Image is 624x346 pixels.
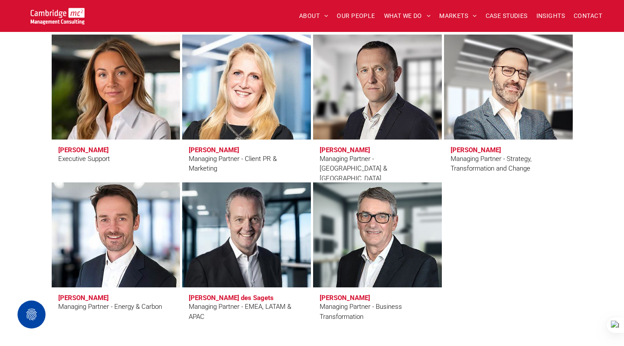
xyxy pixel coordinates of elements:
div: Managing Partner - EMEA, LATAM & APAC [189,302,304,322]
h3: [PERSON_NAME] [58,294,109,302]
div: Managing Partner - Energy & Carbon [58,302,162,312]
div: Executive Support [58,154,110,164]
a: CONTACT [569,9,606,23]
a: Faye Holland | Managing Partner - Client PR & Marketing [182,35,311,140]
a: Kate Hancock | Executive Support | Cambridge Management Consulting [52,35,180,140]
a: CASE STUDIES [481,9,532,23]
div: Managing Partner - [GEOGRAPHIC_DATA] & [GEOGRAPHIC_DATA] [320,154,435,184]
h3: [PERSON_NAME] [451,146,501,154]
h3: [PERSON_NAME] [58,146,109,154]
a: Pete Nisbet | Managing Partner - Energy & Carbon [48,179,184,290]
a: Jeff Owen | Managing Partner - Business Transformation [313,182,442,287]
h3: [PERSON_NAME] [320,294,370,302]
a: ABOUT [295,9,333,23]
a: Mauro Mortali | Managing Partner - Strategy | Cambridge Management Consulting [444,35,573,140]
div: Managing Partner - Business Transformation [320,302,435,322]
h3: [PERSON_NAME] [189,146,239,154]
div: Managing Partner - Strategy, Transformation and Change [451,154,566,174]
div: Managing Partner - Client PR & Marketing [189,154,304,174]
a: MARKETS [435,9,481,23]
a: Jason Jennings | Managing Partner - UK & Ireland [313,35,442,140]
a: INSIGHTS [532,9,569,23]
a: Charles Orsel Des Sagets | Managing Partner - EMEA [182,182,311,287]
img: Go to Homepage [31,8,85,24]
h3: [PERSON_NAME] des Sagets [189,294,274,302]
a: Your Business Transformed | Cambridge Management Consulting [31,9,85,18]
h3: [PERSON_NAME] [320,146,370,154]
a: OUR PEOPLE [332,9,379,23]
a: WHAT WE DO [380,9,435,23]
